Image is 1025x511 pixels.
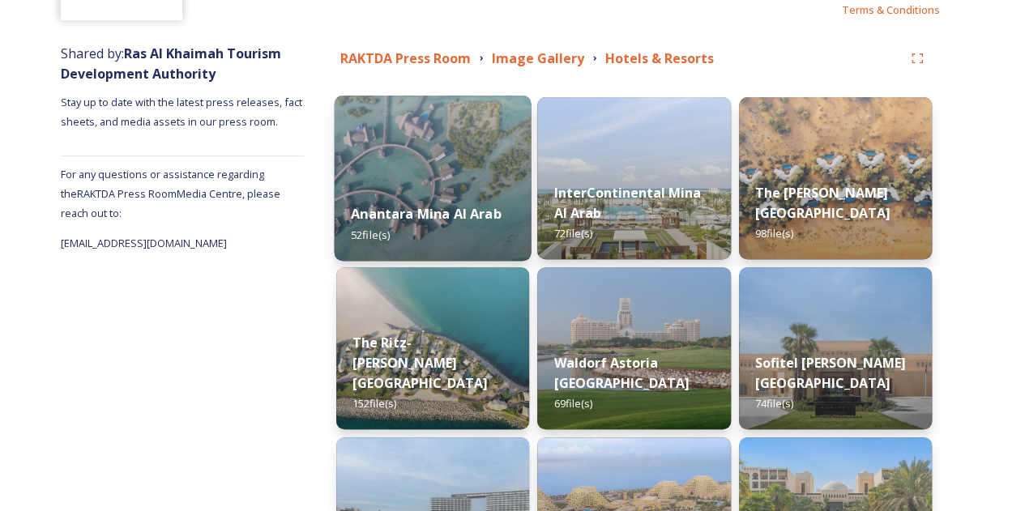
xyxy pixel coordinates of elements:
span: Shared by: [61,45,281,83]
span: 69 file(s) [553,396,592,411]
span: [EMAIL_ADDRESS][DOMAIN_NAME] [61,236,227,250]
strong: RAKTDA Press Room [340,49,471,67]
strong: Waldorf Astoria [GEOGRAPHIC_DATA] [553,354,689,392]
span: Terms & Conditions [842,2,940,17]
strong: The Ritz-[PERSON_NAME][GEOGRAPHIC_DATA] [352,334,488,392]
strong: Anantara Mina Al Arab [351,205,502,223]
img: ce6e5df5-bf95-4540-aab7-1bfb19ca7ac2.jpg [739,97,932,259]
span: 152 file(s) [352,396,396,411]
strong: Hotels & Resorts [605,49,714,67]
strong: The [PERSON_NAME] [GEOGRAPHIC_DATA] [755,184,890,222]
span: 74 file(s) [755,396,793,411]
strong: InterContinental Mina Al Arab [553,184,700,222]
img: a9ebf5a1-172b-4e0c-a824-34c24c466fca.jpg [739,267,932,429]
img: 78b6791c-afca-47d9-b215-0d5f683c3802.jpg [537,267,730,429]
span: Stay up to date with the latest press releases, fact sheets, and media assets in our press room. [61,95,305,129]
span: 52 file(s) [351,227,390,241]
img: aa4048f6-56b4-40ca-bd46-89bef3671076.jpg [537,97,730,259]
span: 98 file(s) [755,226,793,241]
img: c7d2be27-70fd-421d-abbd-f019b6627207.jpg [336,267,529,429]
strong: Image Gallery [492,49,584,67]
span: For any questions or assistance regarding the RAKTDA Press Room Media Centre, please reach out to: [61,167,280,220]
span: 72 file(s) [553,226,592,241]
strong: Sofitel [PERSON_NAME][GEOGRAPHIC_DATA] [755,354,906,392]
strong: Ras Al Khaimah Tourism Development Authority [61,45,281,83]
img: 4bb72557-e925-488a-8015-31f862466ffe.jpg [335,96,532,261]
